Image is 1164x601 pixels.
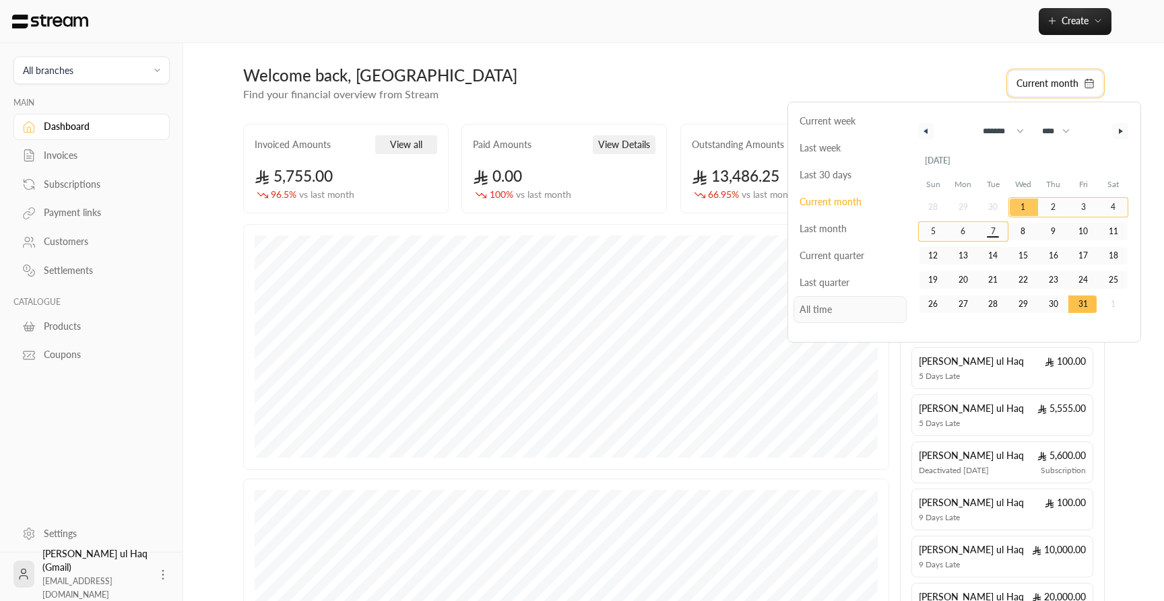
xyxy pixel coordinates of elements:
[1068,174,1099,195] span: Fri
[1038,219,1068,244] button: 9
[918,292,948,316] button: 26
[1068,195,1099,219] button: 3
[44,149,153,162] div: Invoices
[255,167,333,185] span: 5,755.00
[13,342,170,368] a: Coupons
[988,244,998,268] span: 14
[473,138,531,151] h2: Paid Amounts
[13,258,170,284] a: Settlements
[959,244,968,268] span: 13
[44,320,153,333] div: Products
[978,244,1008,268] button: 14
[794,269,907,296] button: Last quarter
[1109,268,1118,292] span: 25
[794,296,907,323] span: All time
[978,292,1008,316] button: 28
[919,371,960,382] span: 5 Days Late
[948,174,979,195] span: Mon
[794,188,907,215] button: Current month
[44,264,153,277] div: Settlements
[928,244,938,268] span: 12
[42,576,112,600] span: [EMAIL_ADDRESS][DOMAIN_NAME]
[1041,465,1086,476] span: Subscription
[794,215,907,242] button: Last month
[919,496,1024,509] span: [PERSON_NAME] ul Haq
[255,138,331,151] h2: Invoiced Amounts
[44,348,153,361] div: Coupons
[1051,195,1056,219] span: 2
[23,63,73,77] div: All branches
[988,268,998,292] span: 21
[1008,219,1039,244] button: 8
[794,135,907,162] button: Last week
[1098,268,1128,292] button: 25
[1078,268,1088,292] span: 24
[919,355,1024,368] span: [PERSON_NAME] ul Haq
[299,188,354,200] span: vs last month
[1049,244,1058,268] span: 16
[1019,268,1028,292] span: 22
[1068,244,1099,268] button: 17
[13,229,170,255] a: Customers
[1098,174,1128,195] span: Sat
[1038,174,1068,195] span: Thu
[1109,219,1118,244] span: 11
[692,138,784,151] h2: Outstanding Amounts
[13,520,170,546] a: Settings
[271,188,354,202] span: 96.5 %
[1109,244,1118,268] span: 18
[919,402,1024,415] span: [PERSON_NAME] ul Haq
[1111,195,1115,219] span: 4
[948,292,979,316] button: 27
[1008,268,1039,292] button: 22
[794,108,907,135] button: Current week
[1021,195,1025,219] span: 1
[243,87,439,100] span: Find your financial overview from Stream
[911,394,1093,436] a: [PERSON_NAME] ul Haq 5,555.005 Days Late
[13,114,170,140] a: Dashboard
[918,268,948,292] button: 19
[1038,268,1068,292] button: 23
[1008,195,1039,219] button: 1
[473,167,522,185] span: 0.00
[961,219,965,244] span: 6
[919,465,989,476] span: Deactivated [DATE]
[1039,8,1111,35] button: Create
[1038,292,1068,316] button: 30
[1032,543,1086,557] span: 10,000.00
[1038,244,1068,268] button: 16
[1078,219,1088,244] span: 10
[948,244,979,268] button: 13
[948,268,979,292] button: 20
[44,120,153,133] div: Dashboard
[794,242,907,269] button: Current quarter
[1098,195,1128,219] button: 4
[1068,268,1099,292] button: 24
[978,174,1008,195] span: Tue
[919,559,960,570] span: 9 Days Late
[911,536,1093,577] a: [PERSON_NAME] ul Haq 10,000.009 Days Late
[959,292,968,316] span: 27
[911,347,1093,389] a: [PERSON_NAME] ul Haq 100.005 Days Late
[978,268,1008,292] button: 21
[918,219,948,244] button: 5
[742,188,797,200] span: vs last month
[1098,244,1128,268] button: 18
[919,512,960,523] span: 9 Days Late
[948,219,979,244] button: 6
[1021,219,1025,244] span: 8
[1049,292,1058,316] span: 30
[918,148,1128,174] div: [DATE]
[692,167,779,185] span: 13,486.25
[1062,15,1089,26] span: Create
[1037,449,1086,462] span: 5,600.00
[794,162,907,188] button: Last 30 days
[516,188,571,200] span: vs last month
[1038,195,1068,219] button: 2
